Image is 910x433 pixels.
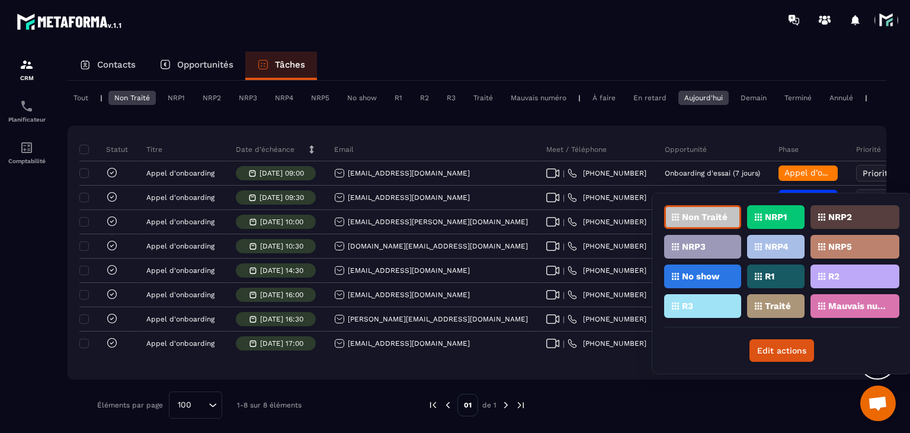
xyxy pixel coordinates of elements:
span: 100 [174,399,196,412]
p: [DATE] 16:00 [260,291,303,299]
p: Planificateur [3,116,50,123]
p: NRP1 [765,213,787,221]
p: [DATE] 17:00 [260,339,303,348]
p: [DATE] 10:00 [260,218,303,226]
p: Tâches [275,59,305,70]
a: Opportunités [148,52,245,80]
p: Date d’échéance [236,145,294,154]
p: de 1 [482,400,496,410]
a: [PHONE_NUMBER] [568,241,646,251]
p: Appel d'onboarding [146,242,214,250]
div: Annulé [824,91,859,105]
div: Non Traité [108,91,156,105]
a: [PHONE_NUMBER] [568,217,646,227]
p: Mauvais numéro [828,302,886,310]
div: No show [341,91,383,105]
img: logo [17,11,123,32]
span: | [563,339,565,348]
span: Priorité [863,168,893,178]
p: | [100,94,102,102]
img: prev [428,400,438,410]
a: [PHONE_NUMBER] [568,266,646,275]
p: Appel d'onboarding [146,266,214,275]
p: Appel d'onboarding [146,218,214,226]
div: Mauvais numéro [505,91,572,105]
div: NRP4 [269,91,299,105]
div: Search for option [169,391,222,419]
span: Appel d’onboarding terminée [784,168,903,177]
p: [DATE] 10:30 [260,242,303,250]
p: Email [334,145,354,154]
a: [PHONE_NUMBER] [568,290,646,300]
div: R3 [441,91,462,105]
p: R2 [828,272,839,281]
p: NRP5 [828,243,852,251]
p: Meet / Téléphone [546,145,607,154]
p: Appel d'onboarding [146,315,214,323]
p: 1-8 sur 8 éléments [237,401,302,409]
a: [PHONE_NUMBER] [568,314,646,324]
p: [DATE] 16:30 [260,315,303,323]
a: [PHONE_NUMBER] [568,168,646,178]
p: Onboarding d'essai (7 jours) [665,169,760,177]
p: | [578,94,581,102]
p: [DATE] 09:00 [259,169,304,177]
div: Aujourd'hui [678,91,729,105]
p: Opportunité [665,145,707,154]
span: | [563,315,565,324]
p: [DATE] 09:30 [259,193,304,202]
p: 01 [457,394,478,416]
div: Demain [735,91,773,105]
p: Traité [765,302,791,310]
p: Comptabilité [3,158,50,164]
div: NRP1 [162,91,191,105]
span: | [563,266,565,275]
div: NRP2 [197,91,227,105]
button: Edit actions [749,339,814,362]
div: R2 [414,91,435,105]
p: | [865,94,867,102]
p: Éléments par page [97,401,163,409]
span: | [563,218,565,227]
p: [DATE] 14:30 [260,266,303,275]
img: next [515,400,526,410]
a: schedulerschedulerPlanificateur [3,90,50,132]
div: R1 [389,91,408,105]
a: Tâches [245,52,317,80]
img: prev [443,400,453,410]
span: | [563,169,565,178]
p: Non Traité [682,213,728,221]
a: Contacts [68,52,148,80]
div: À faire [587,91,621,105]
a: accountantaccountantComptabilité [3,132,50,173]
img: formation [20,58,34,72]
div: NRP5 [305,91,335,105]
p: Opportunités [177,59,233,70]
img: scheduler [20,99,34,113]
span: | [563,291,565,300]
div: Traité [467,91,499,105]
span: | [563,242,565,251]
p: Contacts [97,59,136,70]
img: next [501,400,511,410]
p: CRM [3,75,50,81]
p: R1 [765,272,774,281]
a: [PHONE_NUMBER] [568,193,646,202]
p: Phase [778,145,799,154]
p: No show [682,272,720,281]
p: Titre [146,145,162,154]
p: Priorité [856,145,881,154]
p: NRP4 [765,243,789,251]
a: formationformationCRM [3,49,50,90]
p: Appel d'onboarding [146,339,214,348]
div: NRP3 [233,91,263,105]
div: Tout [68,91,94,105]
a: [PHONE_NUMBER] [568,339,646,348]
p: R3 [682,302,693,310]
span: | [563,193,565,202]
p: NRP2 [828,213,852,221]
p: Appel d'onboarding [146,193,214,202]
p: NRP3 [682,243,706,251]
a: Ouvrir le chat [860,386,896,421]
img: accountant [20,141,34,155]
